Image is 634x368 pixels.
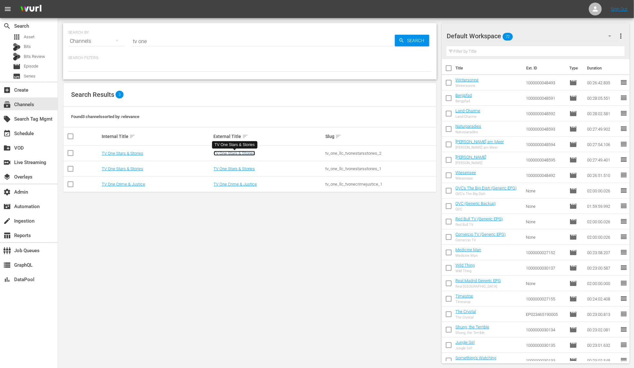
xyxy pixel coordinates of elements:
a: Timestop [455,294,473,299]
td: None [523,183,567,198]
div: QVC [455,207,496,211]
span: Asset [24,34,34,40]
td: 00:26:51.510 [584,168,620,183]
span: Episode [569,156,577,164]
span: Episode [569,125,577,133]
span: Episode [24,63,38,69]
a: TV One Stars & Stories [102,166,143,171]
a: Shung, the Terrible [455,325,489,329]
th: Title [455,59,522,77]
div: Bergpfad [455,99,472,103]
div: Shung, the Terrible [455,331,489,335]
span: reorder [620,94,628,102]
td: 02:00:00.026 [584,183,620,198]
div: Timestop [455,300,473,304]
div: [PERSON_NAME] [455,161,486,165]
td: 1000000048492 [523,168,567,183]
a: Real Madrid Generic EPG [455,278,501,283]
td: 1000000030135 [523,337,567,353]
span: more_vert [617,32,625,40]
span: reorder [620,78,628,86]
th: Ext. ID [522,59,565,77]
span: Schedule [3,130,11,137]
div: Wild Thing [455,269,475,273]
td: 1000000048593 [523,121,567,137]
td: 00:23:58.207 [584,245,620,260]
a: Red Bull TV (Generic EPG) [455,216,503,221]
span: VOD [3,144,11,152]
span: sort [242,133,248,139]
span: reorder [620,310,628,318]
div: Naturparadies [455,130,481,134]
a: TV One Stars & Stories [214,151,255,156]
div: Comercio TV [455,238,506,242]
div: Default Workspace [447,27,618,45]
span: Episode [569,341,577,349]
span: Episode [569,187,577,195]
a: Medicine Man [455,247,481,252]
a: [PERSON_NAME] am Meer [455,139,504,144]
span: Overlays [3,173,11,181]
div: TV One Stars & Stories [215,142,255,148]
div: tv_one_llc_tvonestarsstories_1 [325,166,435,171]
div: Medicine Man [455,253,481,258]
span: reorder [620,356,628,364]
td: 00:26:42.835 [584,75,620,90]
td: 1000000027152 [523,245,567,260]
span: Create [3,86,11,94]
span: reorder [620,326,628,333]
span: Search Results [71,91,114,98]
span: reorder [620,171,628,179]
span: Episode [569,94,577,102]
a: Wild Thing [455,263,475,268]
td: 00:24:02.408 [584,291,620,307]
span: Episode [569,310,577,318]
td: 00:27:54.106 [584,137,620,152]
div: Bits Review [13,53,21,60]
td: 1000000048591 [523,90,567,106]
span: Bits Review [24,53,45,60]
td: 00:23:01.632 [584,337,620,353]
a: The Crystal [455,309,476,314]
td: 02:00:00.000 [584,276,620,291]
span: 3 [116,91,124,98]
td: 1000000030134 [523,322,567,337]
span: Episode [569,218,577,225]
span: 72 [503,30,513,43]
a: QVC's The Big Dish (Generic EPG) [455,186,517,190]
td: 00:28:05.551 [584,90,620,106]
a: Comercio TV (Generic EPG) [455,232,506,237]
div: External Title [214,133,324,140]
span: Bits [24,43,31,50]
div: Red Bull TV [455,223,503,227]
div: Real [GEOGRAPHIC_DATA] [455,284,501,289]
a: TV One Crime & Justice [102,182,145,187]
td: EP023465190005 [523,307,567,322]
span: Episode [13,63,21,70]
span: menu [4,5,12,13]
a: QVC (Generic Backup) [455,201,496,206]
a: Land-Charme [455,108,480,113]
span: reorder [620,264,628,271]
span: Reports [3,232,11,239]
td: None [523,276,567,291]
span: Episode [569,171,577,179]
td: 1000000048594 [523,137,567,152]
span: Found 3 channels sorted by: relevance [71,114,139,119]
td: None [523,229,567,245]
span: reorder [620,279,628,287]
a: TV One Crime & Justice [214,182,257,187]
a: Wiesensee [455,170,476,175]
td: 00:23:00.587 [584,260,620,276]
a: Naturparadies [455,124,481,129]
span: reorder [620,109,628,117]
span: sort [129,133,135,139]
td: 02:00:00.026 [584,229,620,245]
span: reorder [620,217,628,225]
span: Ingestion [3,217,11,225]
span: Channels [3,101,11,108]
span: reorder [620,156,628,163]
div: [PERSON_NAME] am Meer [455,145,504,150]
td: None [523,198,567,214]
td: None [523,214,567,229]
